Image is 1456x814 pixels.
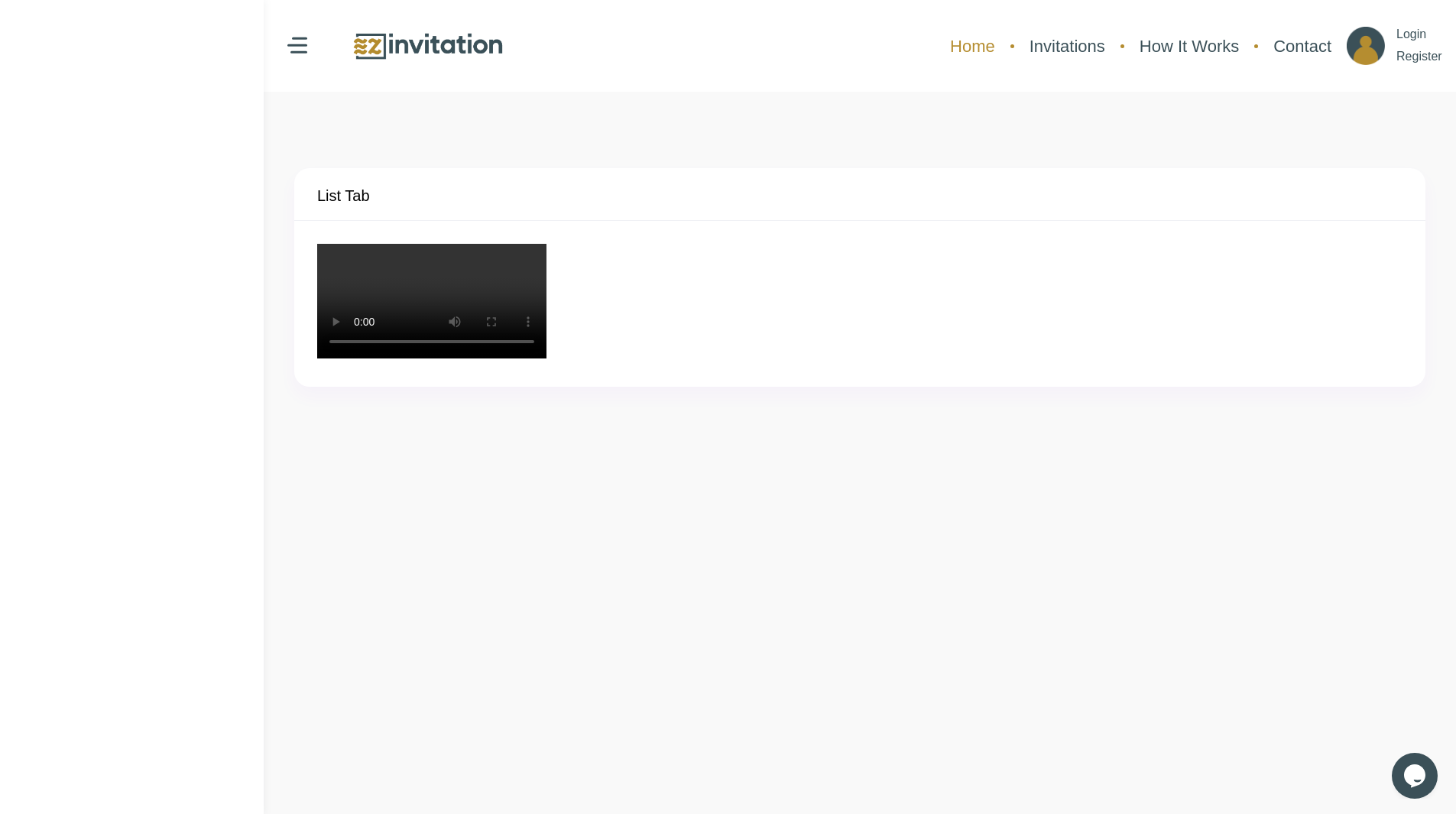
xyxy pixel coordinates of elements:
img: ico_account.png [1347,27,1385,65]
iframe: chat widget [1392,753,1441,799]
a: How It Works [1132,26,1247,66]
h4: List Tab [317,186,370,205]
img: logo.png [352,30,504,63]
a: Home [942,26,1003,66]
a: Invitations [1022,26,1113,66]
a: Contact [1266,26,1339,66]
p: Login Register [1396,24,1442,68]
video: Your browser does not support the video tag. [317,244,546,358]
